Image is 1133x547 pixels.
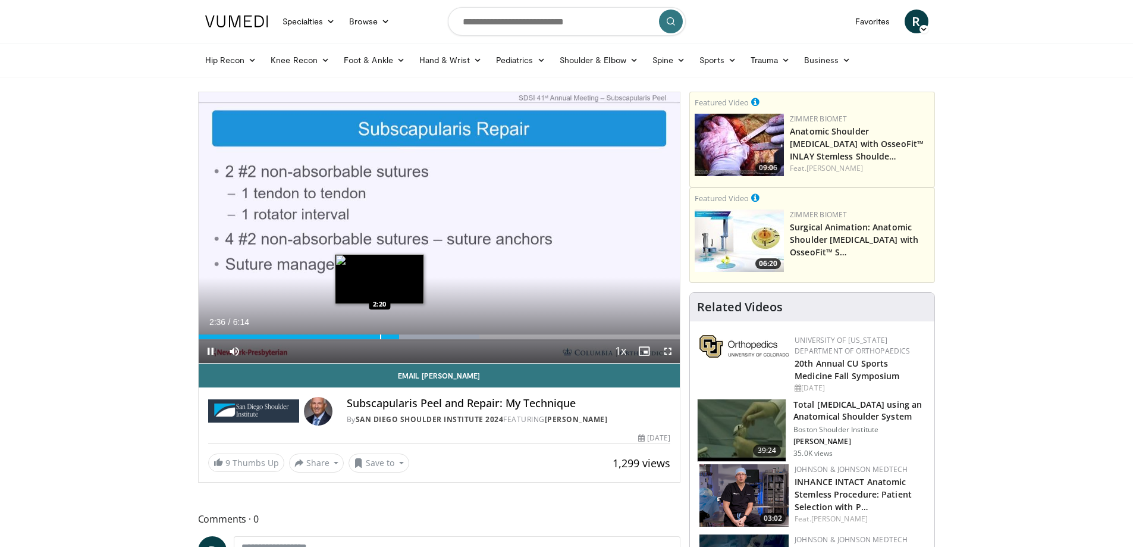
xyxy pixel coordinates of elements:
a: [PERSON_NAME] [545,414,608,424]
a: 9 Thumbs Up [208,454,284,472]
a: University of [US_STATE] Department of Orthopaedics [795,335,910,356]
a: [PERSON_NAME] [806,163,863,173]
a: Zimmer Biomet [790,210,847,220]
span: 06:20 [755,258,781,269]
button: Fullscreen [656,339,680,363]
a: Sports [692,48,743,72]
span: 6:14 [233,317,249,327]
a: [PERSON_NAME] [811,514,868,524]
a: San Diego Shoulder Institute 2024 [356,414,504,424]
a: Hip Recon [198,48,264,72]
a: 06:20 [695,210,784,272]
a: INHANCE INTACT Anatomic Stemless Procedure: Patient Selection with P… [795,476,912,512]
h4: Related Videos [697,300,783,314]
button: Pause [199,339,222,363]
h4: Subscapularis Peel and Repair: My Technique [347,397,670,410]
img: VuMedi Logo [205,15,268,27]
img: Avatar [304,397,332,426]
p: Boston Shoulder Institute [793,425,927,435]
a: Specialties [275,10,343,33]
h3: Total [MEDICAL_DATA] using an Anatomical Shoulder System [793,399,927,423]
span: / [228,317,231,327]
a: Pediatrics [489,48,553,72]
span: 09:06 [755,162,781,173]
span: 9 [225,457,230,468]
a: Anatomic Shoulder [MEDICAL_DATA] with OsseoFit™ INLAY Stemless Shoulde… [790,126,924,162]
span: 39:24 [753,445,782,457]
a: 20th Annual CU Sports Medicine Fall Symposium [795,358,899,382]
div: [DATE] [795,383,925,393]
a: Zimmer Biomet [790,114,847,124]
img: 38824_0000_3.png.150x105_q85_crop-smart_upscale.jpg [698,399,786,461]
div: Feat. [790,163,930,174]
span: 2:36 [209,317,225,327]
div: [DATE] [638,433,670,443]
div: Feat. [795,514,925,524]
small: Featured Video [695,193,749,204]
img: 8c9576da-f4c2-4ad1-9140-eee6262daa56.png.150x105_q85_crop-smart_upscale.png [699,464,789,527]
a: Hand & Wrist [412,48,489,72]
div: By FEATURING [347,414,670,425]
input: Search topics, interventions [448,7,686,36]
button: Playback Rate [608,339,632,363]
a: Knee Recon [263,48,337,72]
a: Surgical Animation: Anatomic Shoulder [MEDICAL_DATA] with OsseoFit™ S… [790,221,918,258]
a: Johnson & Johnson MedTech [795,464,908,474]
button: Share [289,454,344,473]
a: R [905,10,928,33]
span: 03:02 [760,513,786,524]
div: Progress Bar [199,335,680,339]
a: Browse [342,10,397,33]
button: Mute [222,339,246,363]
span: Comments 0 [198,511,681,527]
span: 1,299 views [613,456,670,470]
a: Shoulder & Elbow [553,48,645,72]
a: Business [797,48,858,72]
button: Save to [349,454,409,473]
p: [PERSON_NAME] [793,437,927,446]
a: Email [PERSON_NAME] [199,364,680,387]
a: Johnson & Johnson MedTech [795,535,908,545]
small: Featured Video [695,97,749,108]
a: 03:02 [699,464,789,527]
a: 09:06 [695,114,784,176]
a: Favorites [848,10,897,33]
img: 59d0d6d9-feca-4357-b9cd-4bad2cd35cb6.150x105_q85_crop-smart_upscale.jpg [695,114,784,176]
a: Trauma [743,48,798,72]
a: Foot & Ankle [337,48,412,72]
img: 355603a8-37da-49b6-856f-e00d7e9307d3.png.150x105_q85_autocrop_double_scale_upscale_version-0.2.png [699,335,789,358]
img: 84e7f812-2061-4fff-86f6-cdff29f66ef4.150x105_q85_crop-smart_upscale.jpg [695,210,784,272]
button: Enable picture-in-picture mode [632,339,656,363]
p: 35.0K views [793,449,833,458]
video-js: Video Player [199,92,680,364]
a: Spine [645,48,692,72]
img: image.jpeg [335,254,424,304]
a: 39:24 Total [MEDICAL_DATA] using an Anatomical Shoulder System Boston Shoulder Institute [PERSON_... [697,399,927,462]
img: San Diego Shoulder Institute 2024 [208,397,299,426]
